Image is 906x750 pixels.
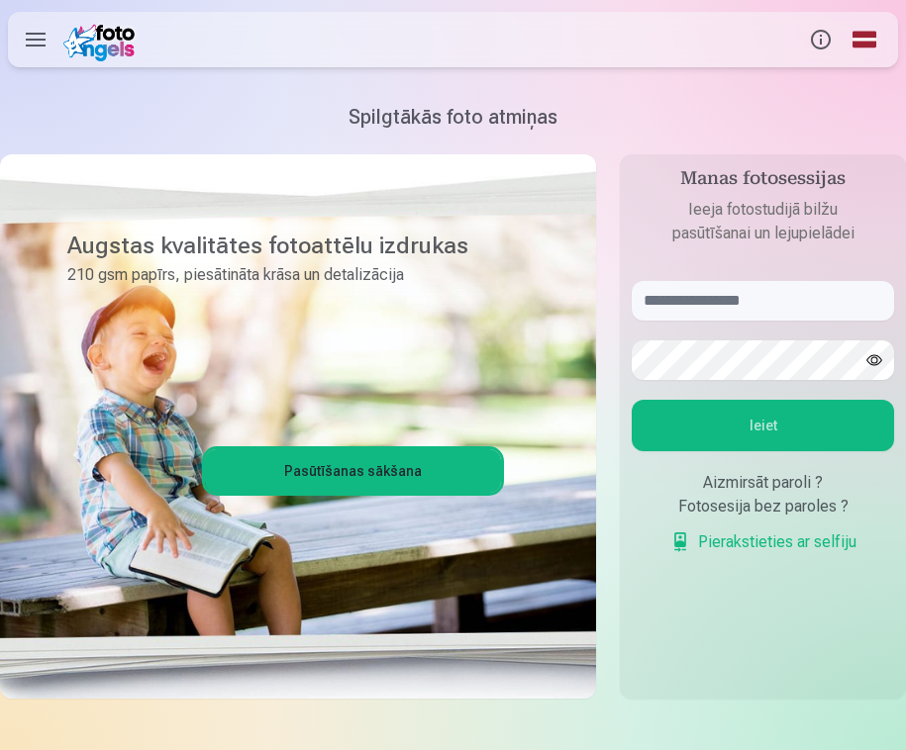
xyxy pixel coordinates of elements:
[632,400,894,451] button: Ieiet
[67,261,489,289] p: 210 gsm papīrs, piesātināta krāsa un detalizācija
[632,166,894,198] h4: Manas fotosessijas
[632,495,894,518] div: Fotosesija bez paroles ?
[632,198,894,245] p: Ieeja fotostudijā bilžu pasūtīšanai un lejupielādei
[67,230,489,261] h3: Augstas kvalitātes fotoattēlu izdrukas
[632,471,894,495] div: Aizmirsāt paroli ?
[205,449,501,493] a: Pasūtīšanas sākšana
[843,12,886,67] a: Global
[799,12,843,67] button: Info
[63,18,142,61] img: /fa1
[670,530,856,554] a: Pierakstieties ar selfiju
